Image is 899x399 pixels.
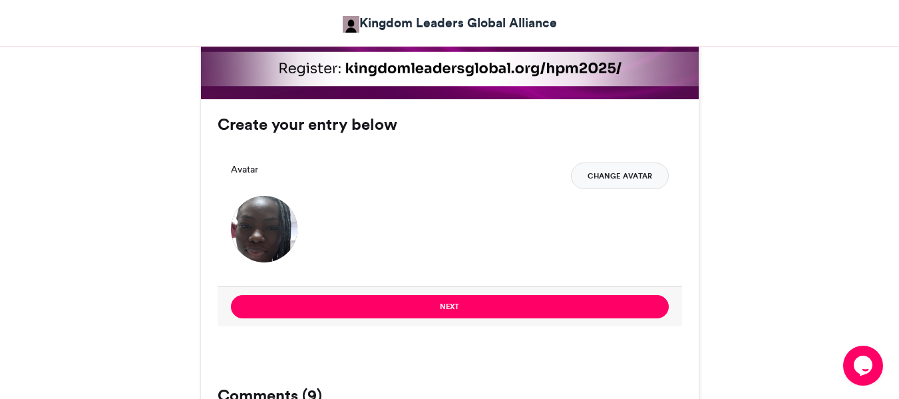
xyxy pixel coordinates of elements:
[343,13,557,33] a: Kingdom Leaders Global Alliance
[343,16,359,33] img: Kingdom Leaders Global Alliance
[843,346,886,386] iframe: chat widget
[231,196,297,262] img: 1756123080.385-b2dcae4267c1926e4edbba7f5065fdc4d8f11412.png
[231,295,669,318] button: Next
[571,163,669,189] button: Change Avatar
[218,117,682,133] h3: Create your entry below
[231,163,258,177] label: Avatar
